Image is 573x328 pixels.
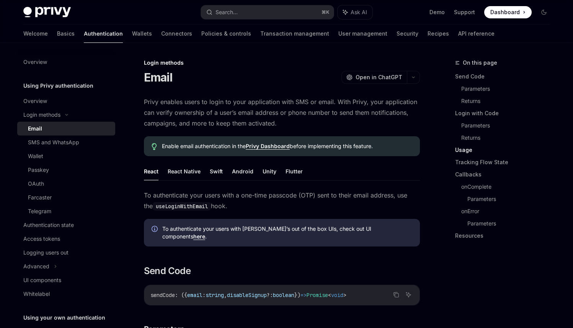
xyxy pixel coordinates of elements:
a: Tracking Flow State [455,156,556,168]
a: OAuth [17,177,115,191]
code: useLoginWithEmail [153,202,211,211]
span: => [300,292,307,299]
div: Whitelabel [23,289,50,299]
span: Open in ChatGPT [356,73,402,81]
div: Passkey [28,165,49,175]
img: dark logo [23,7,71,18]
span: To authenticate your users with a one-time passcode (OTP) sent to their email address, use the hook. [144,190,420,211]
a: Support [454,8,475,16]
span: Send Code [144,265,191,277]
button: Copy the contents from the code block [391,290,401,300]
span: disableSignup [227,292,267,299]
span: , [224,292,227,299]
a: Dashboard [484,6,532,18]
span: < [328,292,331,299]
div: Telegram [28,207,51,216]
span: email [187,292,202,299]
a: Demo [429,8,445,16]
a: Passkey [17,163,115,177]
a: Callbacks [455,168,556,181]
a: API reference [458,24,495,43]
div: Email [28,124,42,133]
div: Access tokens [23,234,60,243]
a: Logging users out [17,246,115,259]
a: Overview [17,55,115,69]
svg: Info [152,226,159,233]
a: onComplete [461,181,556,193]
div: Farcaster [28,193,52,202]
a: Security [397,24,418,43]
a: Wallets [132,24,152,43]
a: Usage [455,144,556,156]
span: On this page [463,58,497,67]
a: Email [17,122,115,135]
button: Ask AI [403,290,413,300]
span: void [331,292,343,299]
div: OAuth [28,179,44,188]
div: UI components [23,276,61,285]
a: Telegram [17,204,115,218]
a: Farcaster [17,191,115,204]
div: Logging users out [23,248,69,257]
a: Transaction management [260,24,329,43]
a: Recipes [428,24,449,43]
span: Enable email authentication in the before implementing this feature. [162,142,412,150]
span: To authenticate your users with [PERSON_NAME]’s out of the box UIs, check out UI components . [162,225,412,240]
a: Privy Dashboard [246,143,290,150]
a: Resources [455,230,556,242]
div: Login methods [144,59,420,67]
a: Parameters [461,83,556,95]
button: Unity [263,162,276,180]
a: Wallet [17,149,115,163]
div: Search... [215,8,238,17]
button: Search...⌘K [201,5,334,19]
h1: Email [144,70,172,84]
div: Login methods [23,110,60,119]
a: Whitelabel [17,287,115,301]
a: Access tokens [17,232,115,246]
span: Promise [307,292,328,299]
a: Authentication state [17,218,115,232]
a: UI components [17,273,115,287]
a: Basics [57,24,75,43]
button: Open in ChatGPT [341,71,407,84]
span: }) [294,292,300,299]
button: Ask AI [338,5,372,19]
a: SMS and WhatsApp [17,135,115,149]
span: Dashboard [490,8,520,16]
button: Swift [210,162,223,180]
a: Parameters [467,217,556,230]
a: Returns [461,132,556,144]
a: onError [461,205,556,217]
a: Parameters [461,119,556,132]
span: : [202,292,206,299]
a: Returns [461,95,556,107]
a: Parameters [467,193,556,205]
span: string [206,292,224,299]
a: Authentication [84,24,123,43]
span: Privy enables users to login to your application with SMS or email. With Privy, your application ... [144,96,420,129]
span: sendCode [150,292,175,299]
div: Advanced [23,262,49,271]
span: ⌘ K [322,9,329,15]
button: React Native [168,162,201,180]
div: Overview [23,57,47,67]
button: Flutter [286,162,303,180]
button: Android [232,162,253,180]
span: : ({ [175,292,187,299]
a: User management [338,24,387,43]
a: Send Code [455,70,556,83]
span: > [343,292,346,299]
button: React [144,162,158,180]
svg: Tip [152,143,157,150]
a: Login with Code [455,107,556,119]
div: SMS and WhatsApp [28,138,79,147]
div: Wallet [28,152,43,161]
h5: Using Privy authentication [23,81,93,90]
a: here [193,233,205,240]
a: Welcome [23,24,48,43]
div: Authentication state [23,220,74,230]
a: Connectors [161,24,192,43]
div: Overview [23,96,47,106]
span: Ask AI [351,8,367,16]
